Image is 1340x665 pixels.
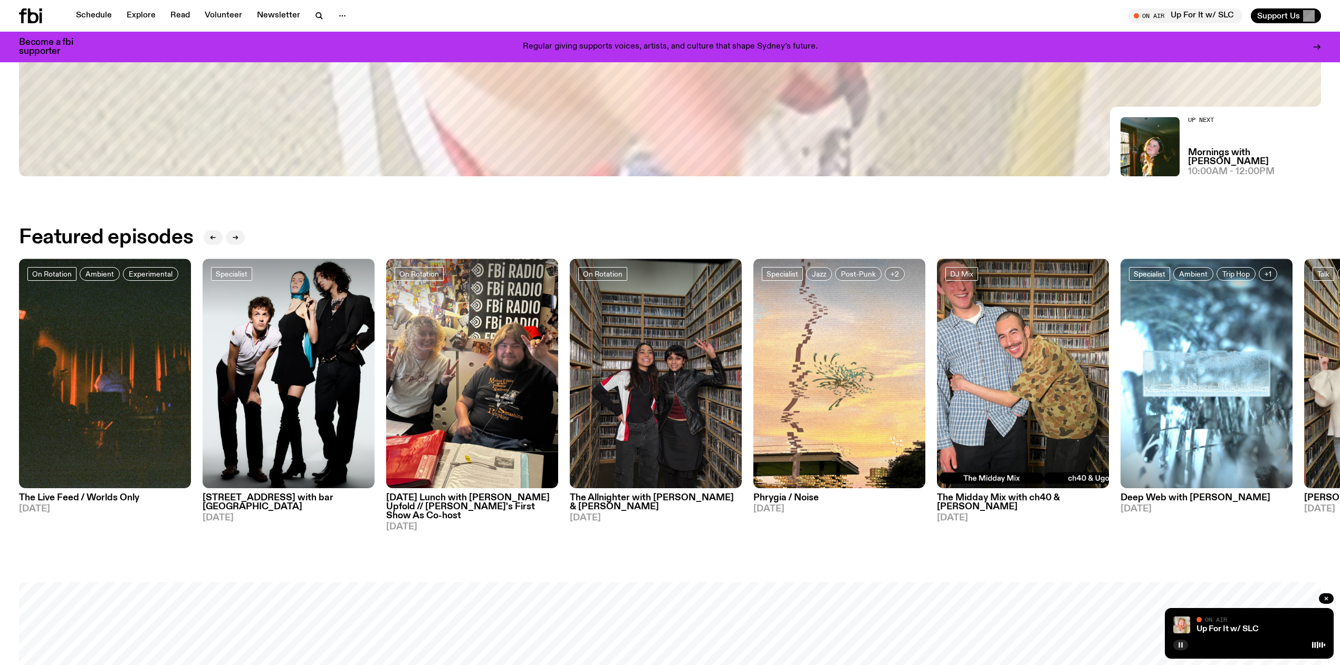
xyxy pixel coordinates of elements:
span: On Rotation [399,270,439,278]
span: Support Us [1257,11,1300,21]
a: Explore [120,8,162,23]
a: Ambient [1173,267,1213,281]
span: [DATE] [937,514,1109,522]
img: Freya smiles coyly as she poses for the image. [1121,117,1180,176]
h3: The Midday Mix with ch40 & [PERSON_NAME] [937,493,1109,511]
button: +2 [885,267,905,281]
button: Support Us [1251,8,1321,23]
img: baby slc [1173,616,1190,633]
a: Schedule [70,8,118,23]
span: Ambient [1179,270,1208,278]
span: Specialist [216,270,247,278]
a: Volunteer [198,8,248,23]
span: [DATE] [386,522,558,531]
a: On Rotation [395,267,444,281]
h2: Featured episodes [19,228,193,247]
h3: Deep Web with [PERSON_NAME] [1121,493,1293,502]
h3: The Allnighter with [PERSON_NAME] & [PERSON_NAME] [570,493,742,511]
span: Trip Hop [1222,270,1250,278]
span: DJ Mix [950,270,973,278]
a: Ambient [80,267,120,281]
a: Specialist [762,267,803,281]
a: Read [164,8,196,23]
span: [DATE] [1121,505,1293,514]
h2: Up Next [1188,117,1321,123]
a: DJ Mix [945,267,978,281]
a: Jazz [806,267,832,281]
span: On Rotation [32,270,72,278]
a: Experimental [123,267,178,281]
a: The Allnighter with [PERSON_NAME] & [PERSON_NAME][DATE] [570,488,742,522]
a: Mornings with [PERSON_NAME] [1188,148,1321,166]
a: The Live Feed / Worlds Only[DATE] [19,488,191,514]
span: [DATE] [753,505,925,514]
span: [DATE] [19,505,191,514]
span: On Air [1205,616,1227,623]
img: Adam and Zara Presenting Together :) [386,259,558,488]
a: [DATE] Lunch with [PERSON_NAME] Upfold // [PERSON_NAME]'s First Show As Co-host[DATE] [386,488,558,531]
span: Experimental [129,270,173,278]
a: Talk [1313,267,1334,281]
p: Regular giving supports voices, artists, and culture that shape Sydney’s future. [523,42,818,52]
a: On Rotation [578,267,627,281]
a: Specialist [211,267,252,281]
span: Talk [1317,270,1329,278]
a: Deep Web with [PERSON_NAME][DATE] [1121,488,1293,514]
h3: The Live Feed / Worlds Only [19,493,191,502]
h3: [DATE] Lunch with [PERSON_NAME] Upfold // [PERSON_NAME]'s First Show As Co-host [386,493,558,520]
a: Up For It w/ SLC [1197,625,1259,633]
h3: [STREET_ADDRESS] with bar [GEOGRAPHIC_DATA] [203,493,375,511]
span: Jazz [812,270,826,278]
span: [DATE] [570,514,742,522]
a: Post-Punk [835,267,882,281]
span: [DATE] [203,514,375,522]
button: +1 [1259,267,1277,281]
a: The Midday Mix with ch40 & [PERSON_NAME][DATE] [937,488,1109,522]
span: Ambient [85,270,114,278]
a: On Rotation [27,267,76,281]
span: +2 [891,270,899,278]
span: Post-Punk [841,270,876,278]
span: On Rotation [583,270,623,278]
a: Trip Hop [1217,267,1256,281]
h3: Phrygia / Noise [753,493,925,502]
span: Specialist [767,270,798,278]
a: Specialist [1129,267,1170,281]
a: [STREET_ADDRESS] with bar [GEOGRAPHIC_DATA][DATE] [203,488,375,522]
img: A grainy film image of shadowy band figures on stage, with red light behind them [19,259,191,488]
button: On AirUp For It w/ SLC [1128,8,1242,23]
h3: Become a fbi supporter [19,38,87,56]
span: 10:00am - 12:00pm [1188,167,1275,176]
a: Phrygia / Noise[DATE] [753,488,925,514]
span: +1 [1265,270,1271,278]
a: Newsletter [251,8,307,23]
span: Specialist [1134,270,1165,278]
